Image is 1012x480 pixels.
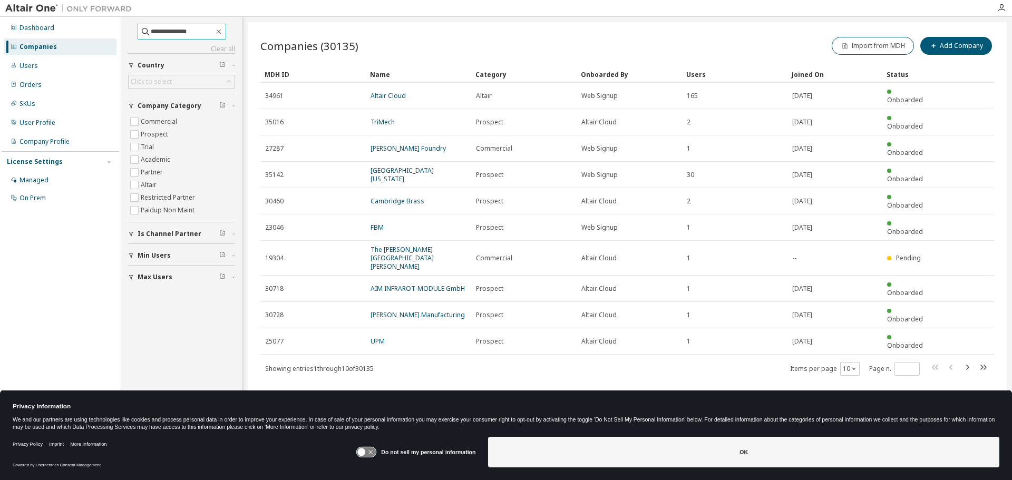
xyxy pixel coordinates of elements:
[20,24,54,32] div: Dashboard
[138,230,201,238] span: Is Channel Partner
[370,66,467,83] div: Name
[792,171,812,179] span: [DATE]
[687,223,690,232] span: 1
[20,138,70,146] div: Company Profile
[920,37,992,55] button: Add Company
[219,230,226,238] span: Clear filter
[371,337,385,346] a: UPM
[476,171,503,179] span: Prospect
[475,66,572,83] div: Category
[128,54,235,77] button: Country
[792,285,812,293] span: [DATE]
[792,144,812,153] span: [DATE]
[141,115,179,128] label: Commercial
[790,362,860,376] span: Items per page
[476,118,503,126] span: Prospect
[476,337,503,346] span: Prospect
[581,311,617,319] span: Altair Cloud
[476,223,503,232] span: Prospect
[581,197,617,205] span: Altair Cloud
[141,166,165,179] label: Partner
[887,288,923,297] span: Onboarded
[371,245,434,271] a: The [PERSON_NAME][GEOGRAPHIC_DATA][PERSON_NAME]
[792,92,812,100] span: [DATE]
[138,102,201,110] span: Company Category
[687,311,690,319] span: 1
[265,364,374,373] span: Showing entries 1 through 10 of 30135
[581,254,617,262] span: Altair Cloud
[7,158,63,166] div: License Settings
[128,266,235,289] button: Max Users
[20,62,38,70] div: Users
[138,61,164,70] span: Country
[141,179,159,191] label: Altair
[687,254,690,262] span: 1
[260,38,358,53] span: Companies (30135)
[581,92,618,100] span: Web Signup
[20,176,48,184] div: Managed
[128,244,235,267] button: Min Users
[581,337,617,346] span: Altair Cloud
[792,254,796,262] span: --
[5,3,137,14] img: Altair One
[219,273,226,281] span: Clear filter
[128,45,235,53] a: Clear all
[219,251,226,260] span: Clear filter
[371,223,384,232] a: FBM
[832,37,914,55] button: Import from MDH
[20,43,57,51] div: Companies
[20,194,46,202] div: On Prem
[20,119,55,127] div: User Profile
[128,222,235,246] button: Is Channel Partner
[265,254,284,262] span: 19304
[687,144,690,153] span: 1
[476,285,503,293] span: Prospect
[20,81,42,89] div: Orders
[138,273,172,281] span: Max Users
[129,75,235,88] div: Click to select
[887,201,923,210] span: Onboarded
[581,118,617,126] span: Altair Cloud
[265,197,284,205] span: 30460
[128,94,235,117] button: Company Category
[219,61,226,70] span: Clear filter
[219,102,226,110] span: Clear filter
[581,66,678,83] div: Onboarded By
[887,227,923,236] span: Onboarded
[792,223,812,232] span: [DATE]
[131,77,172,86] div: Click to select
[476,144,512,153] span: Commercial
[138,251,171,260] span: Min Users
[371,197,424,205] a: Cambridge Brass
[141,128,170,141] label: Prospect
[687,197,690,205] span: 2
[792,311,812,319] span: [DATE]
[265,223,284,232] span: 23046
[265,118,284,126] span: 35016
[896,253,921,262] span: Pending
[141,153,172,166] label: Academic
[887,341,923,350] span: Onboarded
[265,171,284,179] span: 35142
[687,118,690,126] span: 2
[265,144,284,153] span: 27287
[581,285,617,293] span: Altair Cloud
[476,92,492,100] span: Altair
[265,66,362,83] div: MDH ID
[887,315,923,324] span: Onboarded
[476,311,503,319] span: Prospect
[792,118,812,126] span: [DATE]
[371,166,434,183] a: [GEOGRAPHIC_DATA][US_STATE]
[371,310,465,319] a: [PERSON_NAME] Manufacturing
[371,117,395,126] a: TriMech
[141,141,156,153] label: Trial
[371,91,406,100] a: Altair Cloud
[20,100,35,108] div: SKUs
[687,92,698,100] span: 165
[687,285,690,293] span: 1
[887,174,923,183] span: Onboarded
[265,92,284,100] span: 34961
[141,191,197,204] label: Restricted Partner
[265,285,284,293] span: 30718
[141,204,197,217] label: Paidup Non Maint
